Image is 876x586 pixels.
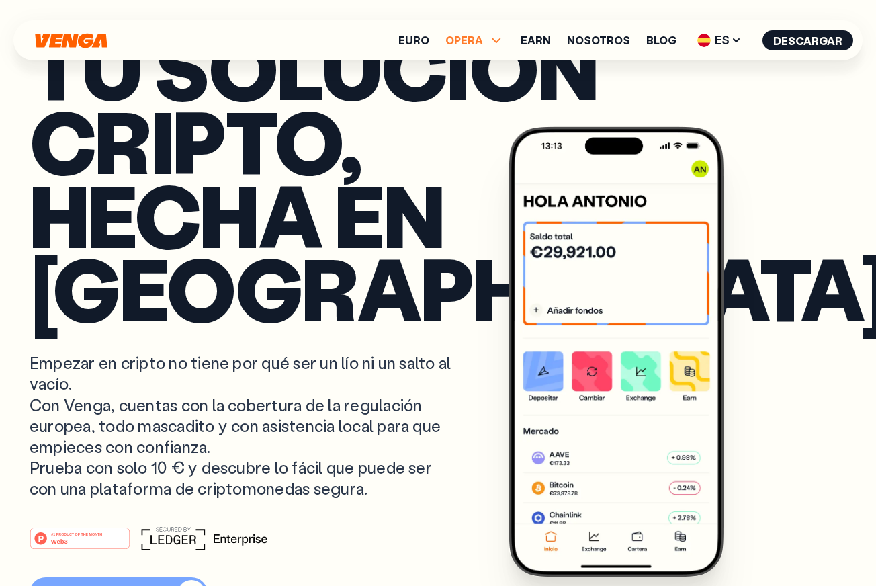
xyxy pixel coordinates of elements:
[509,126,724,577] img: Venga app main
[398,35,429,46] a: Euro
[30,352,454,499] p: Empezar en cripto no tiene por qué ser un lío ni un salto al vacío. Con Venga, cuentas con la cob...
[445,32,505,48] span: OPERA
[30,535,130,552] a: #1 PRODUCT OF THE MONTHWeb3
[567,35,630,46] a: Nosotros
[34,33,109,48] svg: Inicio
[30,30,634,325] p: Tu solución cripto, hecha en [GEOGRAPHIC_DATA]
[762,30,853,50] button: Descargar
[693,30,746,51] span: ES
[646,35,676,46] a: Blog
[51,537,68,544] tspan: Web3
[51,532,102,536] tspan: #1 PRODUCT OF THE MONTH
[521,35,551,46] a: Earn
[697,34,711,47] img: flag-es
[445,35,483,46] span: OPERA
